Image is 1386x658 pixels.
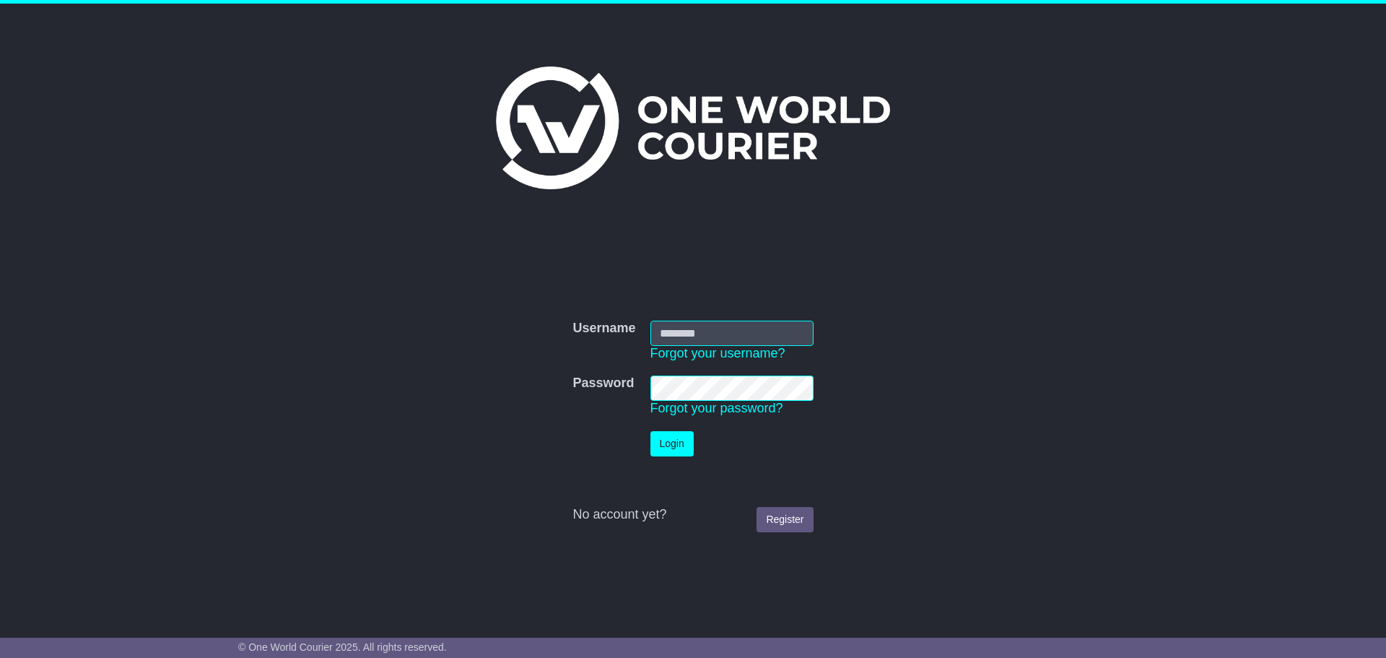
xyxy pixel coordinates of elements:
label: Username [572,321,635,337]
a: Register [757,507,813,532]
a: Forgot your password? [650,401,783,415]
button: Login [650,431,694,456]
img: One World [496,66,890,189]
div: No account yet? [572,507,813,523]
label: Password [572,376,634,391]
a: Forgot your username? [650,346,785,360]
span: © One World Courier 2025. All rights reserved. [238,641,447,653]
